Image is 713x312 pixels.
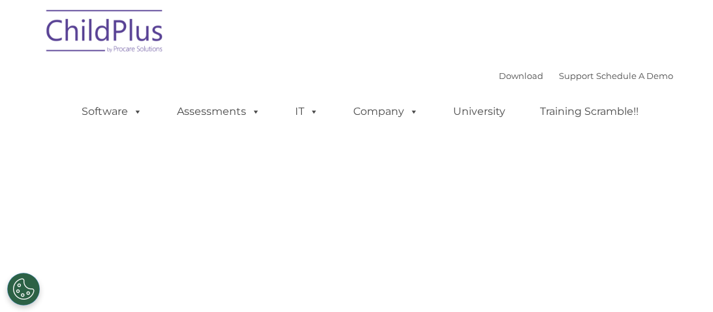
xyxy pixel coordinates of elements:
[7,273,40,305] button: Cookies Settings
[164,99,274,125] a: Assessments
[440,99,518,125] a: University
[527,99,652,125] a: Training Scramble!!
[499,70,673,81] font: |
[282,99,332,125] a: IT
[559,70,594,81] a: Support
[69,99,155,125] a: Software
[499,70,543,81] a: Download
[340,99,432,125] a: Company
[596,70,673,81] a: Schedule A Demo
[40,1,170,66] img: ChildPlus by Procare Solutions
